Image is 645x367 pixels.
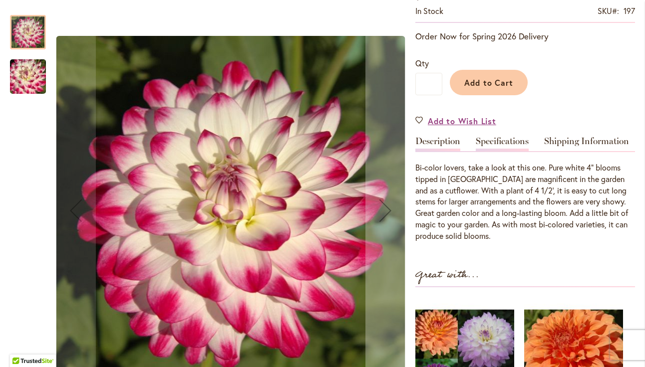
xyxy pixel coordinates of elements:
[464,77,514,88] span: Add to Cart
[544,137,629,151] a: Shipping Information
[415,58,429,68] span: Qty
[476,137,529,151] a: Specifications
[415,5,443,16] span: In stock
[7,332,35,360] iframe: Launch Accessibility Center
[415,162,635,242] div: Bi-color lovers, take a look at this one. Pure white 4" blooms tipped in [GEOGRAPHIC_DATA] are ma...
[415,137,460,151] a: Description
[10,49,46,94] div: MAGICALLY DUN
[415,137,635,242] div: Detailed Product Info
[415,115,496,127] a: Add to Wish List
[428,115,496,127] span: Add to Wish List
[450,70,528,95] button: Add to Cart
[624,5,635,17] div: 197
[415,30,635,42] p: Order Now for Spring 2026 Delivery
[415,5,443,17] div: Availability
[415,267,479,283] strong: Great with...
[10,5,56,49] div: MAGICALLY DUN
[598,5,619,16] strong: SKU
